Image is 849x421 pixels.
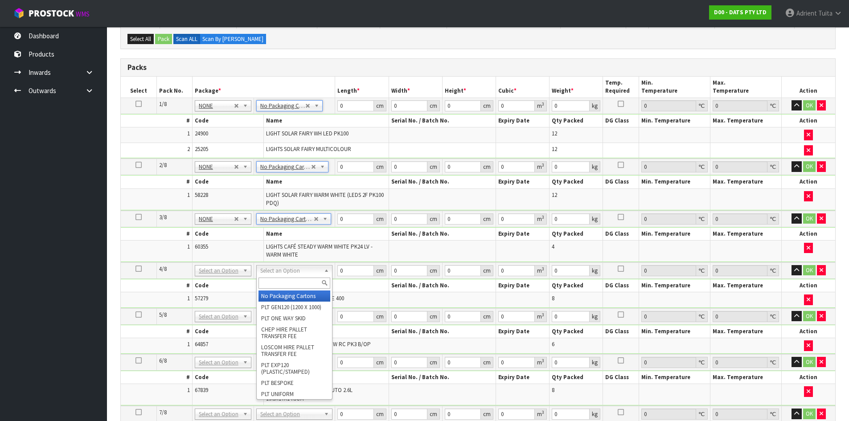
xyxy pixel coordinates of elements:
[199,409,239,420] span: Select an Option
[818,9,833,17] span: Tuita
[552,243,554,250] span: 4
[266,145,351,153] span: LIGHTS SOLAR FAIRY MULTICOLOUR
[199,357,239,368] span: Select an Option
[389,371,496,384] th: Serial No. / Batch No.
[550,114,603,127] th: Qty Packed
[121,279,192,292] th: #
[260,162,311,172] span: No Packaging Cartons
[374,357,386,368] div: cm
[782,279,835,292] th: Action
[782,228,835,241] th: Action
[603,114,639,127] th: DG Class
[192,325,263,338] th: Code
[782,371,835,384] th: Action
[796,9,817,17] span: Adrient
[266,243,373,258] span: LIGHTS CAFÉ STEADY WARM WHITE PK24 LV - WARM WHITE
[187,145,190,153] span: 2
[639,371,710,384] th: Min. Temperature
[639,114,710,127] th: Min. Temperature
[481,213,493,225] div: cm
[550,176,603,188] th: Qty Packed
[258,377,330,388] li: PLT BESPOKE
[199,101,234,111] span: NONE
[590,311,600,322] div: kg
[481,161,493,172] div: cm
[159,213,167,221] span: 3/8
[195,243,208,250] span: 60355
[639,77,710,98] th: Min. Temperature
[159,100,167,108] span: 1/8
[590,213,600,225] div: kg
[335,77,389,98] th: Length
[710,371,781,384] th: Max. Temperature
[767,213,779,225] div: ℃
[199,214,234,225] span: NONE
[121,77,156,98] th: Select
[535,213,547,225] div: m
[155,34,172,45] button: Pack
[156,77,192,98] th: Pack No.
[639,176,710,188] th: Min. Temperature
[603,371,639,384] th: DG Class
[192,371,263,384] th: Code
[258,313,330,324] li: PLT ONE WAY SKID
[13,8,25,19] img: cube-alt.png
[552,130,557,137] span: 12
[264,114,389,127] th: Name
[496,325,550,338] th: Expiry Date
[389,228,496,241] th: Serial No. / Batch No.
[121,371,192,384] th: #
[710,176,781,188] th: Max. Temperature
[121,228,192,241] th: #
[258,360,330,377] li: PLT EXP120 (PLASTIC/STAMPED)
[389,279,496,292] th: Serial No. / Batch No.
[496,228,550,241] th: Expiry Date
[374,311,386,322] div: cm
[481,409,493,420] div: cm
[266,130,349,137] span: LIGHT SOLAR FAIRY WH LED PK100
[552,340,554,348] span: 6
[192,114,263,127] th: Code
[121,176,192,188] th: #
[121,114,192,127] th: #
[603,228,639,241] th: DG Class
[192,77,335,98] th: Package
[260,266,320,276] span: Select an Option
[266,191,384,207] span: LIGHT SOLAR FAIRY WARM WHITE (LEDS 2F PK100 PDQ)
[603,325,639,338] th: DG Class
[187,243,190,250] span: 1
[427,265,440,276] div: cm
[496,114,550,127] th: Expiry Date
[767,311,779,322] div: ℃
[782,114,835,127] th: Action
[590,265,600,276] div: kg
[803,213,816,224] button: OK
[121,325,192,338] th: #
[159,161,167,169] span: 2/8
[76,10,90,18] small: WMS
[389,77,442,98] th: Width
[590,100,600,111] div: kg
[552,145,557,153] span: 12
[542,162,544,168] sup: 3
[552,386,554,394] span: 8
[496,279,550,292] th: Expiry Date
[535,409,547,420] div: m
[260,101,305,111] span: No Packaging Cartons
[29,8,74,19] span: ProStock
[389,176,496,188] th: Serial No. / Batch No.
[442,77,496,98] th: Height
[192,176,263,188] th: Code
[427,357,440,368] div: cm
[535,311,547,322] div: m
[803,100,816,111] button: OK
[535,161,547,172] div: m
[195,130,208,137] span: 24900
[535,357,547,368] div: m
[266,386,353,402] span: PET DRINKING FOUNTAIN AUTO 2.6L 19.5X17X14.5CM
[427,213,440,225] div: cm
[542,409,544,415] sup: 3
[782,77,835,98] th: Action
[550,371,603,384] th: Qty Packed
[389,114,496,127] th: Serial No. / Batch No.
